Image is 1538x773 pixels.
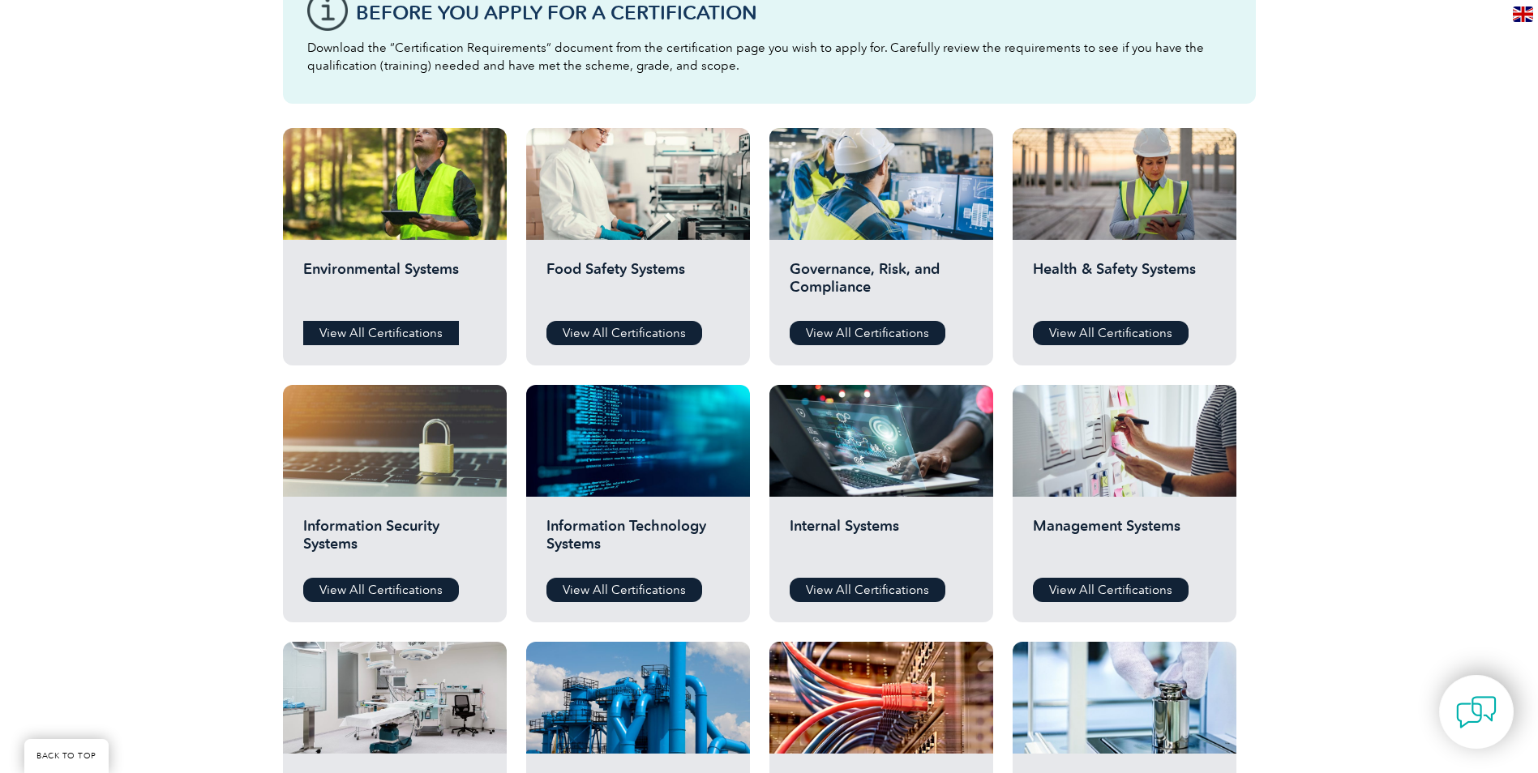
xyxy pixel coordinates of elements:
[790,321,945,345] a: View All Certifications
[1033,260,1216,309] h2: Health & Safety Systems
[546,517,730,566] h2: Information Technology Systems
[1033,517,1216,566] h2: Management Systems
[303,260,486,309] h2: Environmental Systems
[303,517,486,566] h2: Information Security Systems
[790,260,973,309] h2: Governance, Risk, and Compliance
[303,578,459,602] a: View All Certifications
[1033,321,1189,345] a: View All Certifications
[303,321,459,345] a: View All Certifications
[790,578,945,602] a: View All Certifications
[307,39,1232,75] p: Download the “Certification Requirements” document from the certification page you wish to apply ...
[24,739,109,773] a: BACK TO TOP
[546,321,702,345] a: View All Certifications
[356,2,1232,23] h3: Before You Apply For a Certification
[1033,578,1189,602] a: View All Certifications
[546,260,730,309] h2: Food Safety Systems
[1456,692,1497,732] img: contact-chat.png
[1513,6,1533,22] img: en
[546,578,702,602] a: View All Certifications
[790,517,973,566] h2: Internal Systems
